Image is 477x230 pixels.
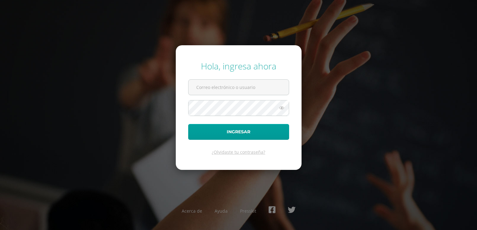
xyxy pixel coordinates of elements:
input: Correo electrónico o usuario [189,80,289,95]
a: Presskit [240,208,256,214]
a: Ayuda [215,208,228,214]
div: Hola, ingresa ahora [188,60,289,72]
a: ¿Olvidaste tu contraseña? [212,149,265,155]
a: Acerca de [182,208,202,214]
button: Ingresar [188,124,289,140]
